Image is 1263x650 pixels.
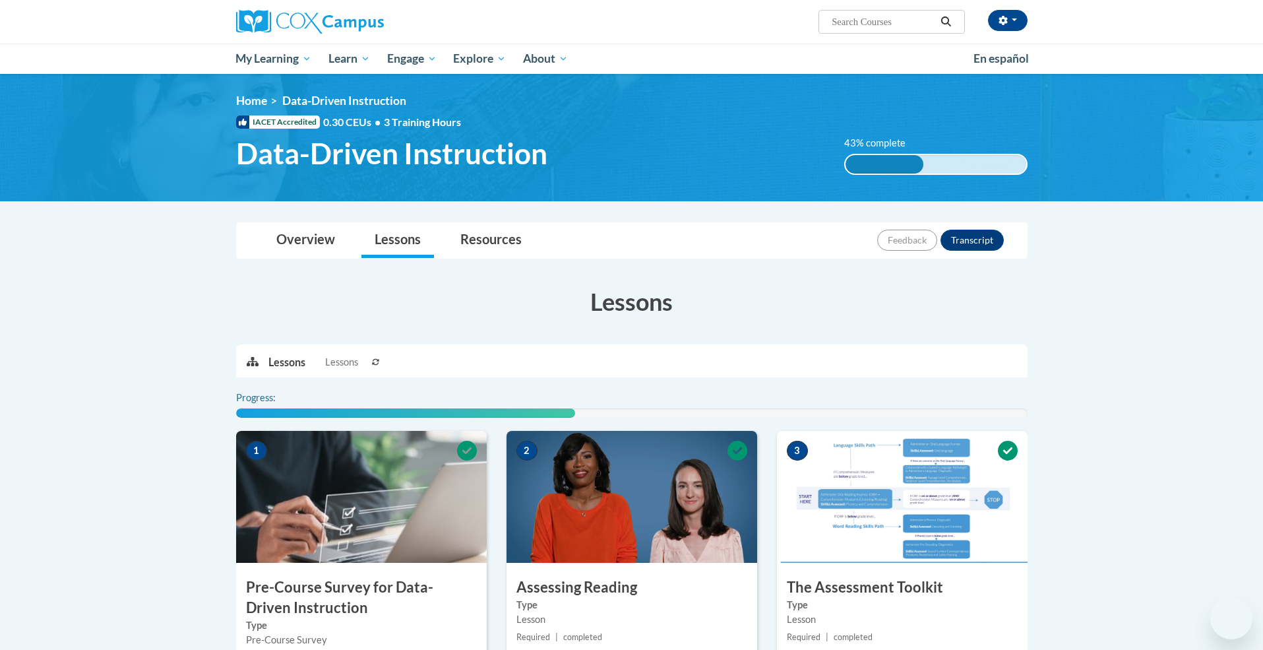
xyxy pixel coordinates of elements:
[216,44,1047,74] div: Main menu
[787,632,820,642] span: Required
[787,598,1018,612] label: Type
[877,230,937,251] button: Feedback
[787,612,1018,627] div: Lesson
[236,391,312,405] label: Progress:
[826,632,828,642] span: |
[516,632,550,642] span: Required
[846,155,923,174] div: 43% complete
[965,45,1037,73] a: En español
[447,223,535,258] a: Resources
[236,136,547,171] span: Data-Driven Instruction
[940,230,1004,251] button: Transcript
[361,223,434,258] a: Lessons
[236,577,487,618] h3: Pre-Course Survey for Data-Driven Instruction
[555,632,558,642] span: |
[328,51,370,67] span: Learn
[1210,597,1252,639] iframe: Button to launch messaging window
[507,577,757,598] h3: Assessing Reading
[830,14,936,30] input: Search Courses
[387,51,437,67] span: Engage
[236,285,1028,318] h3: Lessons
[973,51,1029,65] span: En español
[263,223,348,258] a: Overview
[563,632,602,642] span: completed
[384,115,461,128] span: 3 Training Hours
[236,431,487,563] img: Course Image
[834,632,873,642] span: completed
[777,577,1028,598] h3: The Assessment Toolkit
[777,431,1028,563] img: Course Image
[236,115,320,129] span: IACET Accredited
[246,633,477,647] div: Pre-Course Survey
[236,94,267,108] a: Home
[325,355,358,370] span: Lessons
[375,115,381,128] span: •
[282,94,406,108] span: Data-Driven Instruction
[445,44,514,74] a: Explore
[320,44,379,74] a: Learn
[516,612,747,627] div: Lesson
[988,10,1028,31] button: Account Settings
[236,10,487,34] a: Cox Campus
[844,136,920,150] label: 43% complete
[514,44,576,74] a: About
[379,44,445,74] a: Engage
[523,51,568,67] span: About
[228,44,321,74] a: My Learning
[507,431,757,563] img: Course Image
[235,51,311,67] span: My Learning
[516,441,538,461] span: 2
[936,14,956,30] button: Search
[787,441,808,461] span: 3
[516,598,747,612] label: Type
[453,51,506,67] span: Explore
[323,115,384,129] span: 0.30 CEUs
[246,618,477,633] label: Type
[268,355,305,370] p: Lessons
[236,10,384,34] img: Cox Campus
[246,441,267,461] span: 1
